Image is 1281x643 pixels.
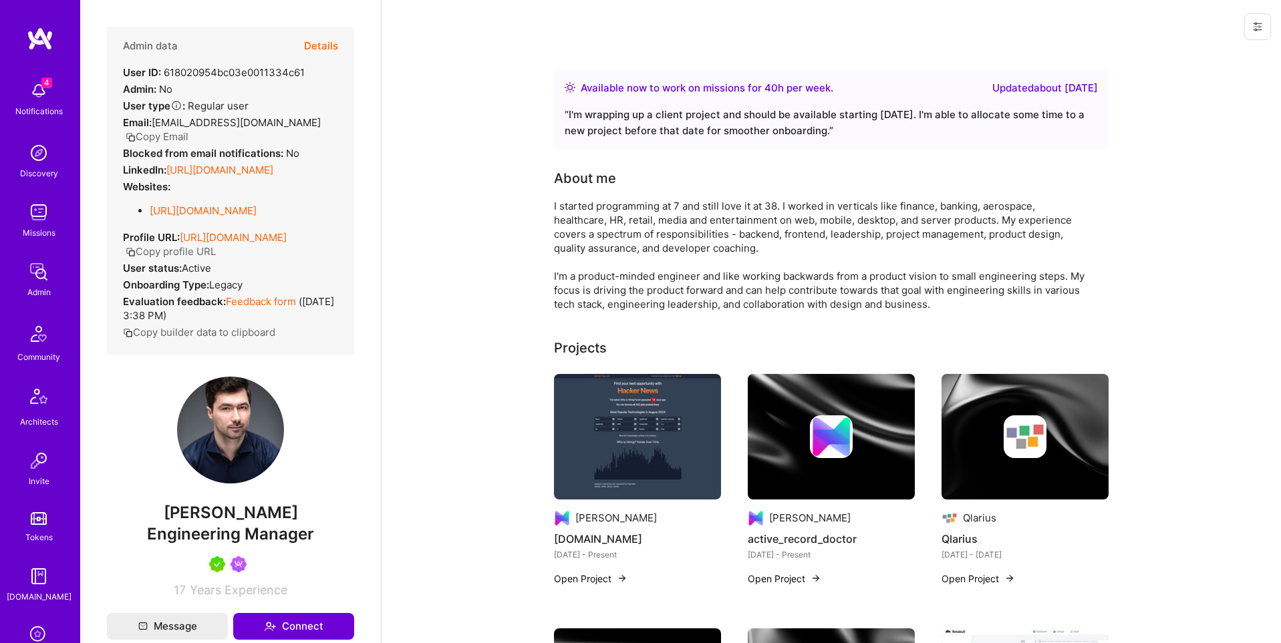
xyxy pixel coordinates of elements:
i: icon Copy [123,328,133,338]
div: About me [554,168,616,188]
div: Architects [20,415,58,429]
img: Company logo [810,415,853,458]
img: Company logo [942,510,958,526]
div: No [123,146,299,160]
div: [DATE] - Present [748,548,915,562]
div: Qlarius [963,511,996,525]
img: Been on Mission [231,556,247,572]
img: logo [27,27,53,51]
a: [URL][DOMAIN_NAME] [180,231,287,244]
div: Community [17,350,60,364]
div: Missions [23,226,55,240]
div: [DOMAIN_NAME] [7,590,72,604]
img: arrow-right [1004,573,1015,584]
div: Regular user [123,99,249,113]
i: icon Mail [138,622,148,631]
button: Details [304,27,338,65]
div: [PERSON_NAME] [769,511,851,525]
span: Active [182,262,211,274]
span: 4 [41,77,52,88]
div: Projects [554,338,607,358]
div: [PERSON_NAME] [575,511,657,525]
img: Community [23,318,55,350]
button: Message [107,613,228,640]
div: ( [DATE] 3:38 PM ) [123,294,338,323]
img: www.whoishiring.jobs [554,374,721,499]
strong: Admin: [123,83,156,95]
img: tokens [31,512,47,525]
span: Engineering Manager [147,524,314,544]
strong: User ID: [123,66,161,79]
button: Copy builder data to clipboard [123,325,275,339]
i: Help [170,99,182,112]
strong: Profile URL: [123,231,180,244]
img: A.Teamer in Residence [209,556,225,572]
button: Connect [233,613,354,640]
img: arrow-right [617,573,627,584]
div: Admin [27,285,51,299]
strong: User status: [123,262,182,274]
strong: Websites: [123,180,170,193]
div: [DATE] - [DATE] [942,548,1109,562]
img: teamwork [25,199,52,226]
button: Open Project [942,572,1015,586]
strong: Email: [123,116,152,129]
strong: User type : [123,99,185,112]
span: legacy [209,278,243,291]
img: cover [748,374,915,499]
span: 17 [174,583,186,597]
img: bell [25,77,52,104]
strong: Evaluation feedback: [123,295,226,308]
a: Feedback form [226,295,296,308]
strong: Onboarding Type: [123,278,209,291]
i: icon Connect [264,620,276,632]
button: Open Project [748,572,821,586]
a: [URL][DOMAIN_NAME] [166,164,273,176]
img: guide book [25,563,52,590]
div: 618020954bc03e0011334c61 [123,65,305,79]
div: “ I'm wrapping up a client project and should be available starting [DATE]. I'm able to allocate ... [565,107,1098,139]
strong: LinkedIn: [123,164,166,176]
div: Available now to work on missions for h per week . [581,80,833,96]
div: Invite [29,474,49,488]
button: Copy Email [126,130,188,144]
div: Notifications [15,104,63,118]
i: icon Copy [126,247,136,257]
img: Company logo [1004,415,1046,458]
a: [URL][DOMAIN_NAME] [150,204,257,217]
h4: Admin data [123,40,178,52]
div: [DATE] - Present [554,548,721,562]
div: Tokens [25,530,53,544]
span: [EMAIL_ADDRESS][DOMAIN_NAME] [152,116,321,129]
strong: Blocked from email notifications: [123,147,286,160]
div: I started programming at 7 and still love it at 38. I worked in verticals like finance, banking, ... [554,199,1089,311]
img: admin teamwork [25,258,52,285]
img: Company logo [748,510,764,526]
span: [PERSON_NAME] [107,503,354,523]
i: icon Copy [126,132,136,142]
span: 40 [764,81,778,94]
img: arrow-right [811,573,821,584]
img: Invite [25,447,52,474]
img: discovery [25,140,52,166]
img: Availability [565,82,575,93]
img: User Avatar [177,377,284,483]
h4: active_record_doctor [748,530,915,548]
button: Open Project [554,572,627,586]
img: Architects [23,383,55,415]
img: Company logo [554,510,570,526]
div: Discovery [20,166,58,180]
div: Updated about [DATE] [992,80,1098,96]
div: No [123,82,172,96]
h4: Qlarius [942,530,1109,548]
img: cover [942,374,1109,499]
span: Years Experience [190,583,287,597]
button: Copy profile URL [126,244,216,258]
h4: [DOMAIN_NAME] [554,530,721,548]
